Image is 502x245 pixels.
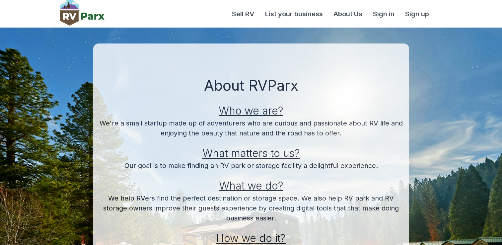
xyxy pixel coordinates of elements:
[227,9,260,19] a: Sell RV
[96,75,406,96] h1: About RVParx
[328,9,368,19] a: About Us
[260,9,328,19] a: List your business
[96,193,406,223] p: We help RVers find the perfect destination or storage space. We also help RV park and RV storage ...
[96,138,406,161] h2: What matters to us?
[96,161,406,171] p: Our goal is to make finding an RV park or storage facility a delightful experience.
[96,96,406,118] h2: Who we are?
[368,9,400,19] a: Sign in
[400,9,434,19] a: Sign up
[96,118,406,138] p: We're a small startup made up of adventurers who are curious and passionate about RV life and enj...
[96,171,406,193] h2: What we do?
